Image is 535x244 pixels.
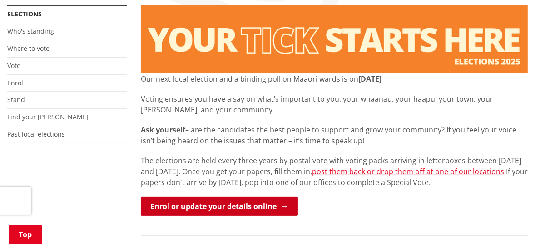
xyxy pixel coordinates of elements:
[141,73,528,84] p: Our next local election and a binding poll on Maaori wards is on
[141,5,528,73] img: Elections - Website banner
[141,93,528,115] p: Voting ensures you have a say on what’s important to you, your whaanau, your haapu, your town, yo...
[141,197,298,216] a: Enrol or update your details online
[141,124,528,146] p: – are the candidates the best people to support and grow your community? If you feel your voice i...
[7,10,42,18] a: Elections
[9,225,42,244] a: Top
[7,112,89,121] a: Find your [PERSON_NAME]
[141,125,185,135] strong: Ask yourself
[141,155,528,188] p: The elections are held every three years by postal vote with voting packs arriving in letterboxes...
[358,74,381,84] strong: [DATE]
[7,44,50,53] a: Where to vote
[7,95,25,104] a: Stand
[7,130,65,138] a: Past local elections
[312,166,506,176] a: post them back or drop them off at one of our locations.
[7,27,54,35] a: Who's standing
[7,61,20,70] a: Vote
[493,206,526,239] iframe: Messenger Launcher
[7,78,23,87] a: Enrol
